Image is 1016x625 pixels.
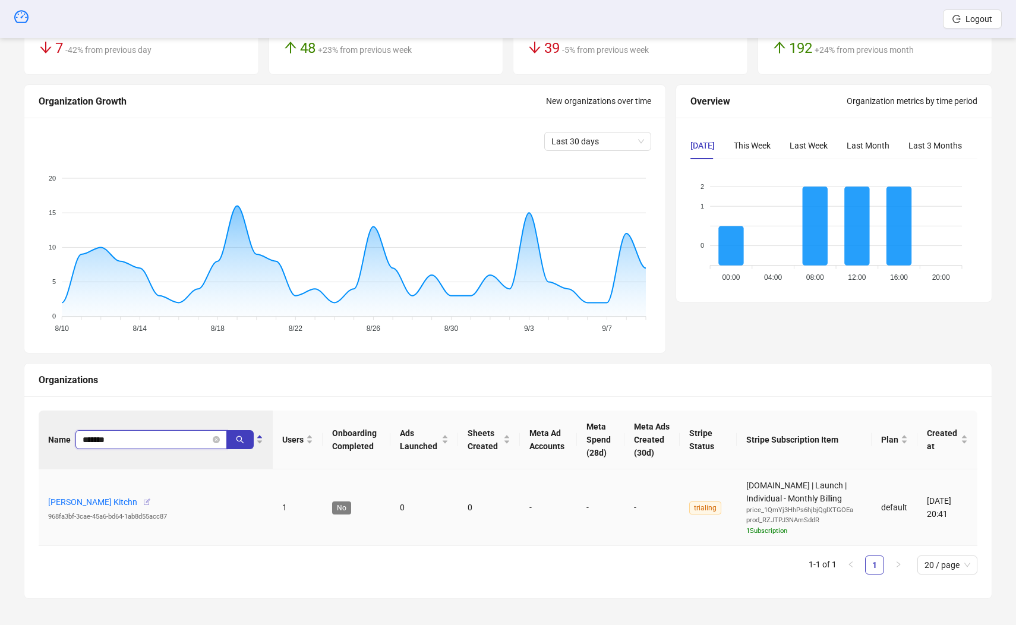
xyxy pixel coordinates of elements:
[815,45,914,55] span: +24% from previous month
[917,411,977,469] th: Created at
[602,324,612,332] tspan: 9/7
[790,139,828,152] div: Last Week
[48,497,137,507] a: [PERSON_NAME] Kitchn
[764,273,782,281] tspan: 04:00
[49,244,56,251] tspan: 10
[895,561,902,568] span: right
[300,40,315,56] span: 48
[528,40,542,55] span: arrow-down
[689,501,721,514] span: trialing
[282,433,304,446] span: Users
[866,556,884,574] a: 1
[789,40,812,56] span: 192
[551,132,644,150] span: Last 30 days
[323,411,390,469] th: Onboarding Completed
[690,139,715,152] div: [DATE]
[273,469,323,547] td: 1
[634,501,670,514] div: -
[872,469,917,547] td: default
[889,555,908,575] li: Next Page
[927,427,958,453] span: Created at
[48,512,263,522] div: 968fa3bf-3cae-45a6-bd64-1ab8d55acc87
[318,45,412,55] span: +23% from previous week
[734,139,771,152] div: This Week
[680,411,737,469] th: Stripe Status
[468,427,501,453] span: Sheets Created
[925,556,970,574] span: 20 / page
[400,427,439,453] span: Ads Launched
[458,411,520,469] th: Sheets Created
[847,139,889,152] div: Last Month
[847,561,854,568] span: left
[722,273,740,281] tspan: 00:00
[841,555,860,575] button: left
[236,435,244,444] span: search
[332,501,351,514] span: No
[624,411,680,469] th: Meta Ads Created (30d)
[917,469,977,547] td: [DATE] 20:41
[289,324,303,332] tspan: 8/22
[444,324,459,332] tspan: 8/30
[213,436,220,443] button: close-circle
[55,324,70,332] tspan: 8/10
[965,14,992,24] span: Logout
[55,40,63,56] span: 7
[458,469,520,547] td: 0
[908,139,962,152] div: Last 3 Months
[737,411,872,469] th: Stripe Subscription Item
[562,45,649,55] span: -5% from previous week
[211,324,225,332] tspan: 8/18
[848,273,866,281] tspan: 12:00
[49,209,56,216] tspan: 15
[367,324,381,332] tspan: 8/26
[52,312,56,320] tspan: 0
[39,40,53,55] span: arrow-down
[847,96,977,106] span: Organization metrics by time period
[841,555,860,575] li: Previous Page
[14,10,29,24] span: dashboard
[546,96,651,106] span: New organizations over time
[529,501,568,514] div: -
[577,469,624,547] td: -
[952,15,961,23] span: logout
[889,555,908,575] button: right
[520,411,578,469] th: Meta Ad Accounts
[39,94,546,109] div: Organization Growth
[806,273,824,281] tspan: 08:00
[52,278,56,285] tspan: 5
[133,324,147,332] tspan: 8/14
[390,469,458,547] td: 0
[577,411,624,469] th: Meta Spend (28d)
[917,555,977,575] div: Page Size
[943,10,1002,29] button: Logout
[872,411,917,469] th: Plan
[690,94,847,109] div: Overview
[881,433,898,446] span: Plan
[283,40,298,55] span: arrow-up
[746,515,862,526] div: prod_RZJTPJ3NAmSddR
[932,273,950,281] tspan: 20:00
[226,430,254,449] button: search
[890,273,908,281] tspan: 16:00
[809,555,837,575] li: 1-1 of 1
[701,242,704,249] tspan: 0
[746,526,862,536] div: 1 Subscription
[865,555,884,575] li: 1
[772,40,787,55] span: arrow-up
[746,481,862,536] span: [DOMAIN_NAME] | Launch | Individual - Monthly Billing
[49,174,56,181] tspan: 20
[544,40,560,56] span: 39
[39,373,977,387] div: Organizations
[524,324,534,332] tspan: 9/3
[701,203,704,210] tspan: 1
[746,505,862,516] div: price_1QmYj3HhPs6hjbjQglXTGOEa
[65,45,152,55] span: -42% from previous day
[701,182,704,190] tspan: 2
[390,411,458,469] th: Ads Launched
[273,411,323,469] th: Users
